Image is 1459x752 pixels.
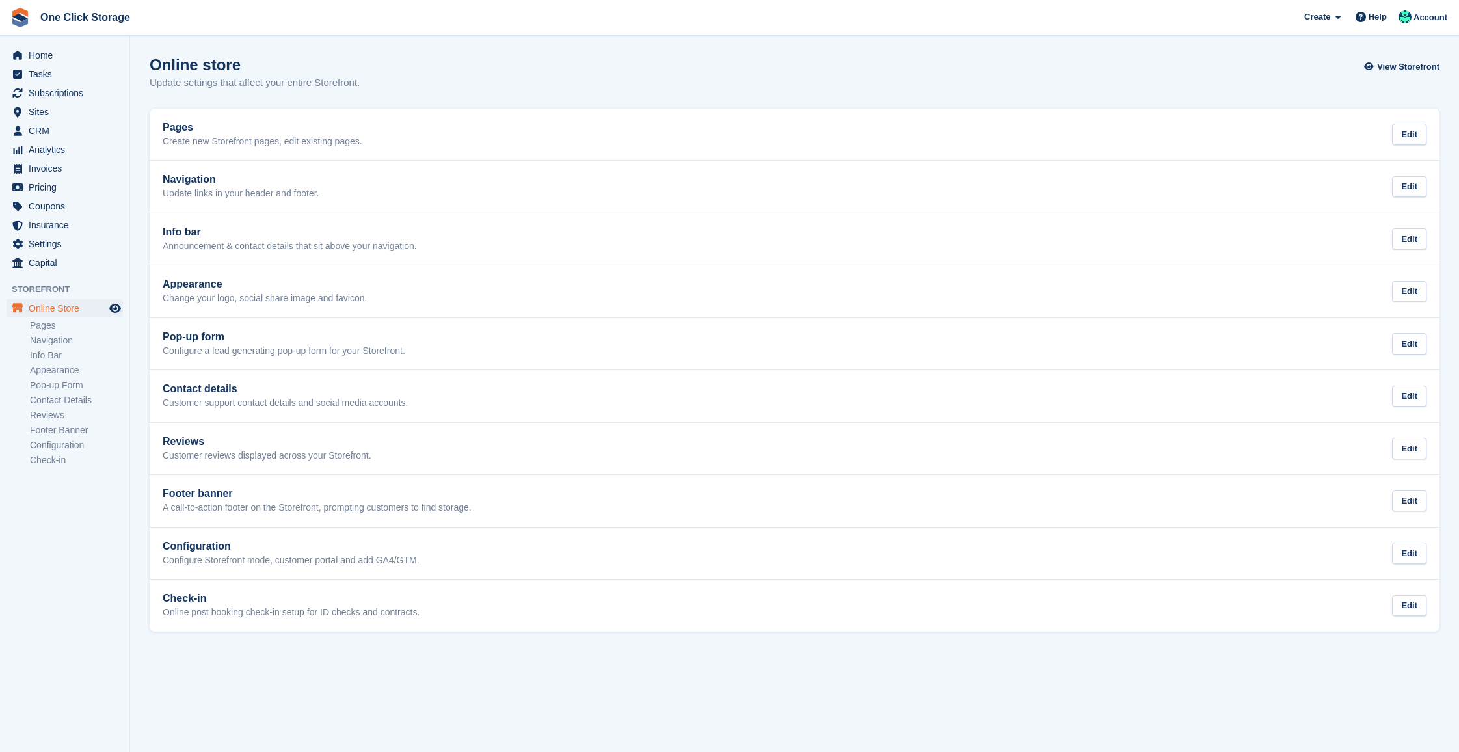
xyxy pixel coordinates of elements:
h2: Check-in [163,593,420,604]
p: Online post booking check-in setup for ID checks and contracts. [163,607,420,619]
a: menu [7,122,123,140]
img: Katy Forster [1399,10,1412,23]
span: Invoices [29,159,107,178]
h2: Contact details [163,383,408,395]
a: Appearance [30,364,123,377]
div: Edit [1392,386,1426,407]
a: menu [7,141,123,159]
a: Configuration [30,439,123,451]
h2: Pages [163,122,362,133]
a: Reviews [30,409,123,422]
a: Info Bar [30,349,123,362]
span: Tasks [29,65,107,83]
div: Edit [1392,124,1426,145]
h2: Navigation [163,174,319,185]
p: Create new Storefront pages, edit existing pages. [163,136,362,148]
a: menu [7,197,123,215]
h2: Footer banner [163,488,472,500]
a: Contact details Customer support contact details and social media accounts. Edit [150,370,1439,422]
span: Home [29,46,107,64]
a: menu [7,299,123,317]
p: Update links in your header and footer. [163,188,319,200]
span: Pricing [29,178,107,196]
span: CRM [29,122,107,140]
a: Check-in [30,454,123,466]
p: Announcement & contact details that sit above your navigation. [163,241,417,252]
div: Edit [1392,490,1426,512]
a: Navigation [30,334,123,347]
span: Help [1369,10,1387,23]
span: View Storefront [1377,60,1439,74]
a: Contact Details [30,394,123,407]
a: Navigation Update links in your header and footer. Edit [150,161,1439,213]
span: Capital [29,254,107,272]
span: Create [1304,10,1330,23]
h2: Pop-up form [163,331,405,343]
p: Customer reviews displayed across your Storefront. [163,450,371,462]
a: menu [7,159,123,178]
div: Edit [1392,176,1426,198]
span: Analytics [29,141,107,159]
p: Configure Storefront mode, customer portal and add GA4/GTM. [163,555,420,567]
span: Account [1413,11,1447,24]
img: stora-icon-8386f47178a22dfd0bd8f6a31ec36ba5ce8667c1dd55bd0f319d3a0aa187defe.svg [10,8,30,27]
a: Pages [30,319,123,332]
a: Info bar Announcement & contact details that sit above your navigation. Edit [150,213,1439,265]
a: Pop-up form Configure a lead generating pop-up form for your Storefront. Edit [150,318,1439,370]
a: Pages Create new Storefront pages, edit existing pages. Edit [150,109,1439,161]
h2: Info bar [163,226,417,238]
p: A call-to-action footer on the Storefront, prompting customers to find storage. [163,502,472,514]
h2: Appearance [163,278,367,290]
a: menu [7,103,123,121]
div: Edit [1392,333,1426,355]
div: Edit [1392,228,1426,250]
span: Online Store [29,299,107,317]
div: Edit [1392,281,1426,302]
a: menu [7,84,123,102]
p: Change your logo, social share image and favicon. [163,293,367,304]
a: menu [7,178,123,196]
a: View Storefront [1367,56,1439,77]
a: Appearance Change your logo, social share image and favicon. Edit [150,265,1439,317]
span: Insurance [29,216,107,234]
a: menu [7,254,123,272]
a: menu [7,65,123,83]
div: Edit [1392,595,1426,617]
div: Edit [1392,438,1426,459]
span: Settings [29,235,107,253]
a: menu [7,216,123,234]
a: Footer banner A call-to-action footer on the Storefront, prompting customers to find storage. Edit [150,475,1439,527]
p: Configure a lead generating pop-up form for your Storefront. [163,345,405,357]
h2: Configuration [163,541,420,552]
div: Edit [1392,543,1426,564]
a: menu [7,46,123,64]
a: Check-in Online post booking check-in setup for ID checks and contracts. Edit [150,580,1439,632]
h2: Reviews [163,436,371,448]
h1: Online store [150,56,360,74]
span: Subscriptions [29,84,107,102]
a: Footer Banner [30,424,123,436]
a: Reviews Customer reviews displayed across your Storefront. Edit [150,423,1439,475]
span: Coupons [29,197,107,215]
p: Update settings that affect your entire Storefront. [150,75,360,90]
span: Sites [29,103,107,121]
a: Configuration Configure Storefront mode, customer portal and add GA4/GTM. Edit [150,528,1439,580]
a: Pop-up Form [30,379,123,392]
span: Storefront [12,283,129,296]
p: Customer support contact details and social media accounts. [163,397,408,409]
a: menu [7,235,123,253]
a: One Click Storage [35,7,135,28]
a: Preview store [107,301,123,316]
